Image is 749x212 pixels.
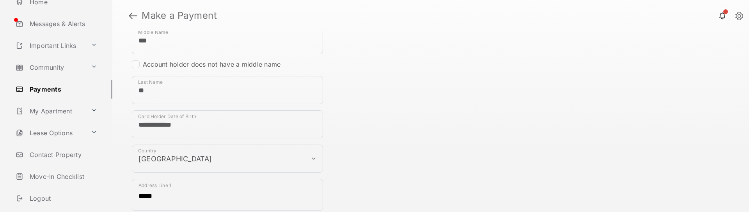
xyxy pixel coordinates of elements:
[12,145,112,164] a: Contact Property
[132,145,323,173] div: payment_method_screening[postal_addresses][country]
[12,102,88,120] a: My Apartment
[12,14,112,33] a: Messages & Alerts
[142,11,217,20] strong: Make a Payment
[12,36,88,55] a: Important Links
[132,179,323,211] div: payment_method_screening[postal_addresses][addressLine1]
[143,60,280,68] label: Account holder does not have a middle name
[12,124,88,142] a: Lease Options
[12,58,88,77] a: Community
[12,80,112,99] a: Payments
[12,167,112,186] a: Move-In Checklist
[12,189,112,208] a: Logout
